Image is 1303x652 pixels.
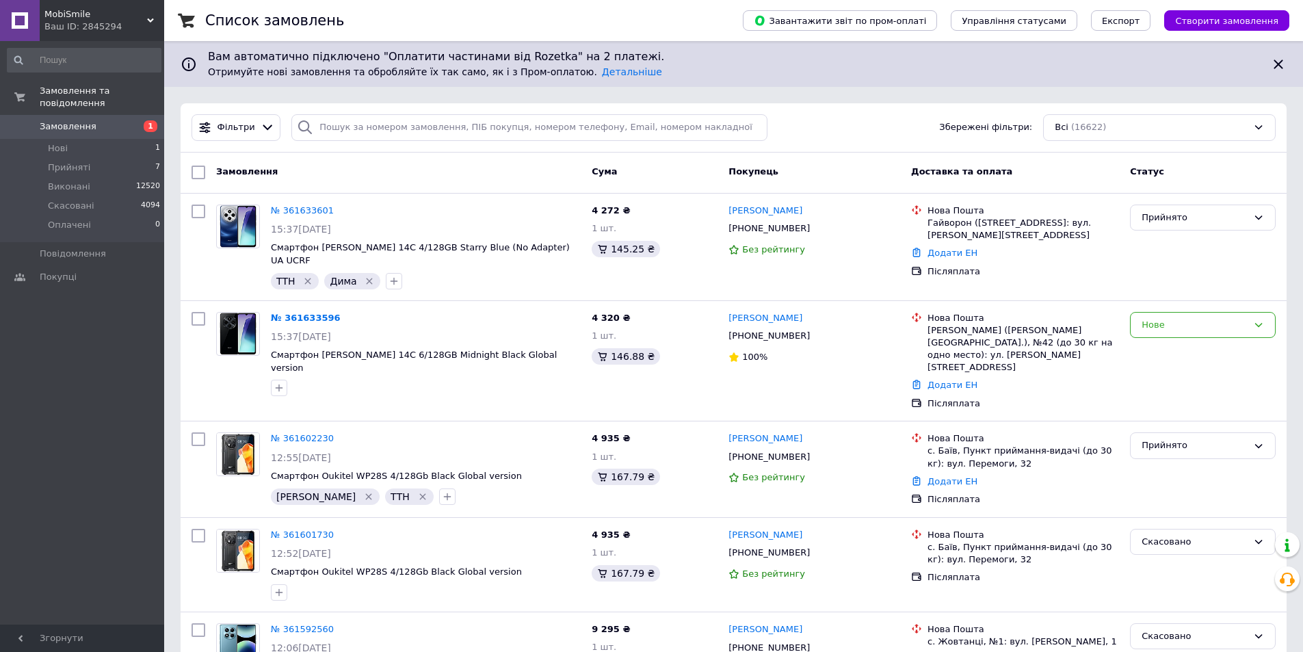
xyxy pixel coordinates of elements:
span: 7 [155,161,160,174]
div: Скасовано [1142,629,1248,644]
a: [PERSON_NAME] [728,623,802,636]
span: Всі [1055,121,1068,134]
span: Статус [1130,166,1164,177]
a: Додати ЕН [927,476,977,486]
span: Покупці [40,271,77,283]
div: Нова Пошта [927,623,1119,636]
span: Завантажити звіт по пром-оплаті [754,14,926,27]
span: 1 шт. [592,642,616,652]
div: Скасовано [1142,535,1248,549]
h1: Список замовлень [205,12,344,29]
span: Доставка та оплата [911,166,1012,177]
span: Оплачені [48,219,91,231]
div: Ваш ID: 2845294 [44,21,164,33]
div: Післяплата [927,397,1119,410]
span: Повідомлення [40,248,106,260]
span: Без рейтингу [742,244,805,255]
span: 1 шт. [592,223,616,233]
div: 145.25 ₴ [592,241,660,257]
button: Управління статусами [951,10,1077,31]
a: № 361633601 [271,205,334,216]
svg: Видалити мітку [302,276,313,287]
div: Нова Пошта [927,312,1119,324]
span: Фільтри [218,121,255,134]
a: № 361592560 [271,624,334,634]
a: № 361633596 [271,313,341,323]
a: [PERSON_NAME] [728,432,802,445]
span: 1 шт. [592,330,616,341]
svg: Видалити мітку [363,491,374,502]
span: Без рейтингу [742,569,805,579]
a: Фото товару [216,312,260,356]
button: Експорт [1091,10,1151,31]
span: Створити замовлення [1175,16,1278,26]
span: Замовлення [216,166,278,177]
a: Смартфон Oukitel WP28S 4/128Gb Black Global version [271,566,522,577]
span: 100% [742,352,767,362]
span: 12:52[DATE] [271,548,331,559]
a: Фото товару [216,205,260,248]
a: Додати ЕН [927,380,977,390]
span: MobiSmile [44,8,147,21]
a: Детальніше [602,66,662,77]
div: 167.79 ₴ [592,565,660,582]
div: [PHONE_NUMBER] [726,544,813,562]
span: 1 [144,120,157,132]
span: 1 [155,142,160,155]
span: Управління статусами [962,16,1066,26]
div: Післяплата [927,571,1119,584]
svg: Видалити мітку [364,276,375,287]
a: № 361601730 [271,530,334,540]
span: 4 935 ₴ [592,530,630,540]
div: Післяплата [927,265,1119,278]
button: Завантажити звіт по пром-оплаті [743,10,937,31]
span: Без рейтингу [742,472,805,482]
span: Cума [592,166,617,177]
svg: Видалити мітку [417,491,428,502]
div: Післяплата [927,493,1119,506]
span: 4 272 ₴ [592,205,630,216]
span: 15:37[DATE] [271,331,331,342]
span: Смартфон [PERSON_NAME] 14C 6/128GB Midnight Black Global version [271,350,557,373]
span: Дима [330,276,356,287]
div: Гайворон ([STREET_ADDRESS]: вул. [PERSON_NAME][STREET_ADDRESS] [927,217,1119,242]
div: [PERSON_NAME] ([PERSON_NAME][GEOGRAPHIC_DATA].), №42 (до 30 кг на одно место): ул. [PERSON_NAME][... [927,324,1119,374]
a: № 361602230 [271,433,334,443]
a: Додати ЕН [927,248,977,258]
span: Виконані [48,181,90,193]
a: Створити замовлення [1150,15,1289,25]
span: 1 шт. [592,452,616,462]
div: [PHONE_NUMBER] [726,220,813,237]
div: [PHONE_NUMBER] [726,327,813,345]
a: [PERSON_NAME] [728,312,802,325]
div: Нове [1142,318,1248,332]
div: с. Баїв, Пункт приймання-видачі (до 30 кг): вул. Перемоги, 32 [927,445,1119,469]
span: 9 295 ₴ [592,624,630,634]
a: [PERSON_NAME] [728,205,802,218]
img: Фото товару [217,530,259,572]
span: ТТН [276,276,295,287]
span: 15:37[DATE] [271,224,331,235]
div: с. Баїв, Пункт приймання-видачі (до 30 кг): вул. Перемоги, 32 [927,541,1119,566]
span: 12:55[DATE] [271,452,331,463]
a: Фото товару [216,529,260,573]
span: Збережені фільтри: [939,121,1032,134]
span: Замовлення та повідомлення [40,85,164,109]
span: Замовлення [40,120,96,133]
div: Нова Пошта [927,205,1119,217]
img: Фото товару [220,313,256,355]
div: Прийнято [1142,439,1248,453]
span: 4 935 ₴ [592,433,630,443]
a: Смартфон [PERSON_NAME] 14C 4/128GB Starry Blue (No Adapter) UA UCRF [271,242,570,265]
a: Смартфон Oukitel WP28S 4/128Gb Black Global version [271,471,522,481]
span: 0 [155,219,160,231]
a: [PERSON_NAME] [728,529,802,542]
input: Пошук [7,48,161,73]
span: (16622) [1071,122,1107,132]
div: Нова Пошта [927,529,1119,541]
span: 1 шт. [592,547,616,558]
span: Експорт [1102,16,1140,26]
img: Фото товару [220,205,256,248]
